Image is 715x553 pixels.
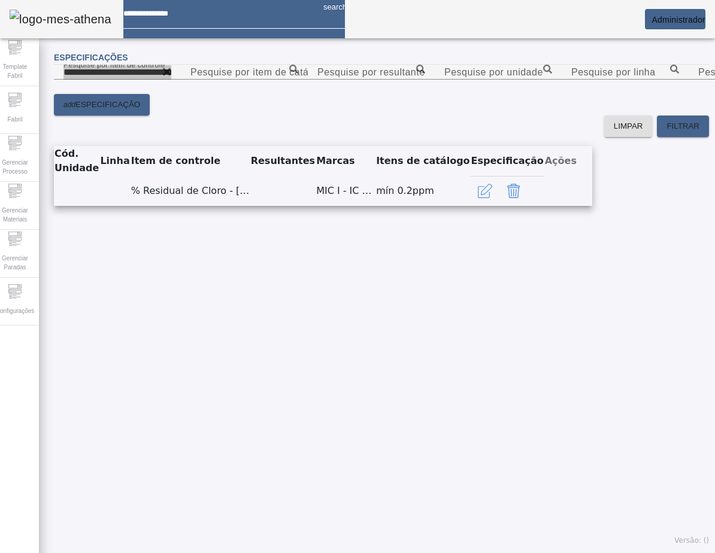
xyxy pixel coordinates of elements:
th: Resultantes [250,146,316,176]
input: Number [571,65,679,80]
span: FILTRAR [666,120,699,132]
span: LIMPAR [614,120,643,132]
mat-label: Pesquise por unidade [444,67,543,77]
th: Linha [99,146,130,176]
span: Fabril [4,111,26,127]
span: ESPECIFICAÇÃO [75,99,140,111]
td: MIC I - IC 2.5 [316,176,375,206]
th: Especificação [471,146,544,176]
td: % Residual de Cloro - [DOMAIN_NAME] Agua Rede Lt testtt [131,176,250,206]
mat-label: Pesquise por item de controle [63,60,165,68]
input: Number [444,65,552,80]
th: Itens de catálogo [375,146,470,176]
span: Versão: () [674,536,709,545]
button: Delete [499,177,528,205]
mat-label: Pesquise por linha [571,67,656,77]
mat-label: Pesquise por item de catálogo [190,67,328,77]
th: Item de controle [131,146,250,176]
th: Marcas [316,146,375,176]
button: LIMPAR [604,116,653,137]
input: Number [63,65,171,80]
th: Ações [544,146,592,176]
th: Cód. Unidade [54,146,99,176]
input: Number [317,65,425,80]
mat-label: Pesquise por resultante [317,67,425,77]
span: Administrador [652,15,705,25]
input: Number [190,65,298,80]
span: Especificações [54,53,128,62]
button: addESPECIFICAÇÃO [54,94,150,116]
td: mín 0.2ppm [375,176,470,206]
img: logo-mes-athena [10,10,111,29]
button: FILTRAR [657,116,709,137]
